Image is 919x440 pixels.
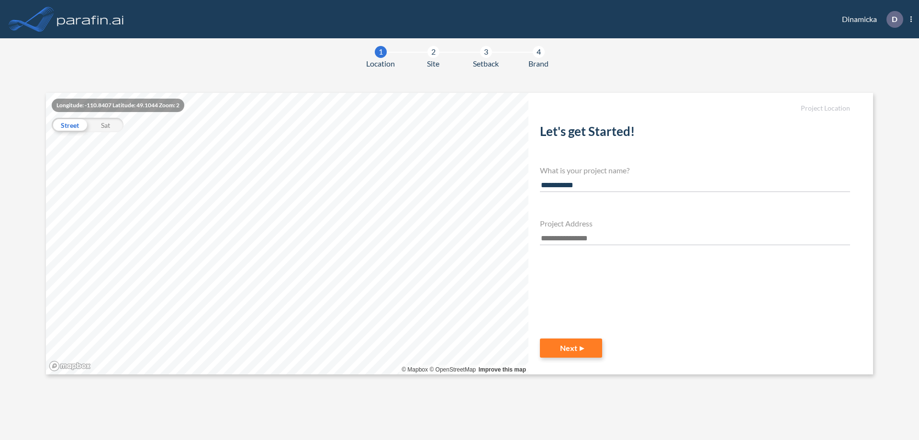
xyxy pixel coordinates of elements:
a: Mapbox homepage [49,361,91,372]
a: Mapbox [402,366,428,373]
h5: Project Location [540,104,850,113]
div: 2 [427,46,439,58]
span: Site [427,58,439,69]
h4: Project Address [540,219,850,228]
div: Dinamicka [828,11,912,28]
div: 1 [375,46,387,58]
div: Street [52,118,88,132]
h4: What is your project name? [540,166,850,175]
span: Setback [473,58,499,69]
img: logo [55,10,126,29]
span: Brand [528,58,549,69]
h2: Let's get Started! [540,124,850,143]
div: Sat [88,118,123,132]
canvas: Map [46,93,528,374]
div: 3 [480,46,492,58]
a: Improve this map [479,366,526,373]
a: OpenStreetMap [429,366,476,373]
div: Longitude: -110.8407 Latitude: 49.1044 Zoom: 2 [52,99,184,112]
div: 4 [533,46,545,58]
p: D [892,15,897,23]
button: Next [540,338,602,358]
span: Location [366,58,395,69]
